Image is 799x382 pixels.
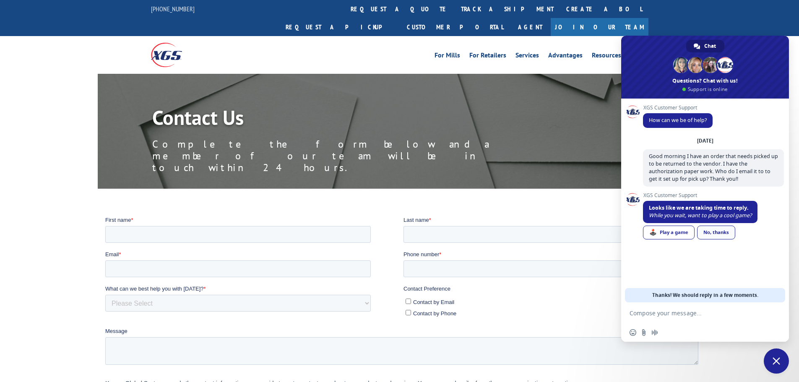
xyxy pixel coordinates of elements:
a: Resources [592,52,621,61]
a: Chat [686,40,724,52]
a: Agent [510,18,551,36]
a: Customer Portal [401,18,510,36]
a: [PHONE_NUMBER] [151,5,195,13]
span: How can we be of help? [649,117,707,124]
span: Audio message [651,329,658,336]
a: Services [515,52,539,61]
a: Close chat [764,348,789,374]
span: While you wait, want to play a cool game? [649,212,752,219]
a: Request a pickup [279,18,401,36]
p: Complete the form below and a member of our team will be in touch within 24 hours. [152,138,530,174]
span: XGS Customer Support [643,105,713,111]
h1: Contact Us [152,107,530,132]
a: Join Our Team [551,18,648,36]
span: Send a file [640,329,647,336]
a: For Mills [435,52,460,61]
span: Looks like we are taking time to reply. [649,204,749,211]
span: Chat [704,40,716,52]
div: [DATE] [697,138,713,143]
span: XGS Customer Support [643,192,757,198]
span: Insert an emoji [630,329,636,336]
span: 🕹️ [649,229,657,236]
a: Advantages [548,52,583,61]
a: No, thanks [697,226,735,239]
a: Play a game [643,226,695,239]
a: For Retailers [469,52,506,61]
span: Thanks! We should reply in a few moments. [652,288,758,302]
span: Good morning I have an order that needs picked up to be returned to the vendor. I have the author... [649,153,778,182]
textarea: Compose your message... [630,302,764,323]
